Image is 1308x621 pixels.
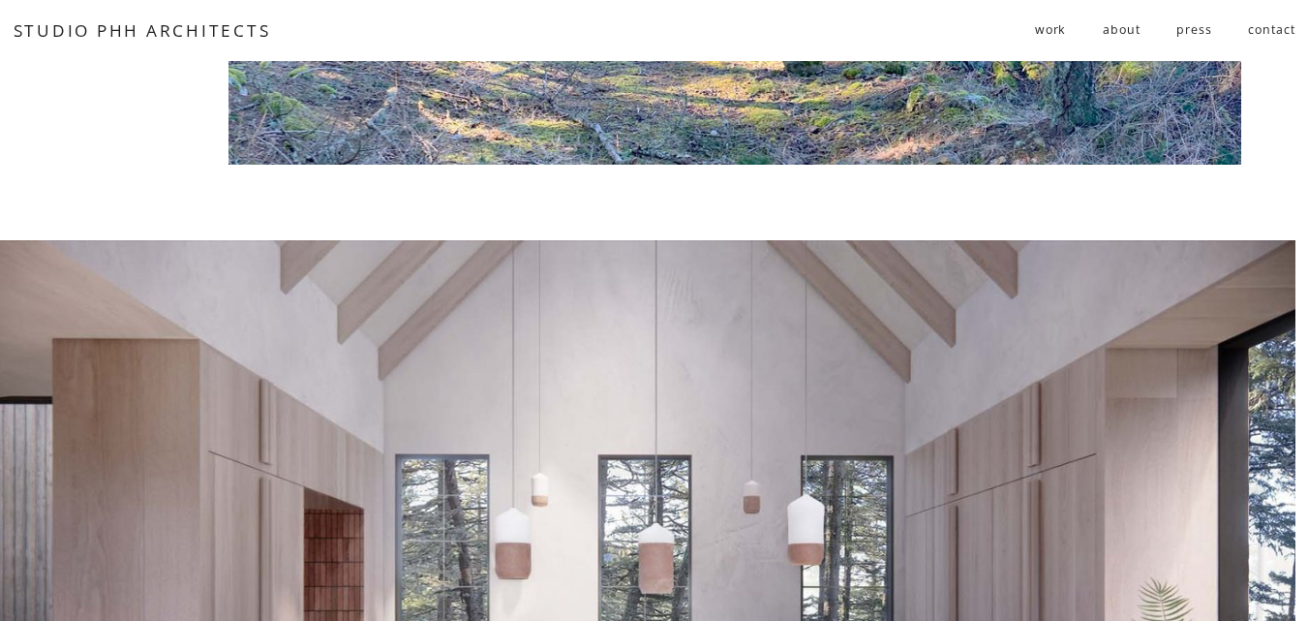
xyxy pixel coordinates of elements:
a: about [1103,15,1140,47]
span: work [1035,16,1066,46]
a: STUDIO PHH ARCHITECTS [14,19,271,42]
a: press [1176,15,1211,47]
a: contact [1248,15,1294,47]
a: folder dropdown [1035,15,1066,47]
